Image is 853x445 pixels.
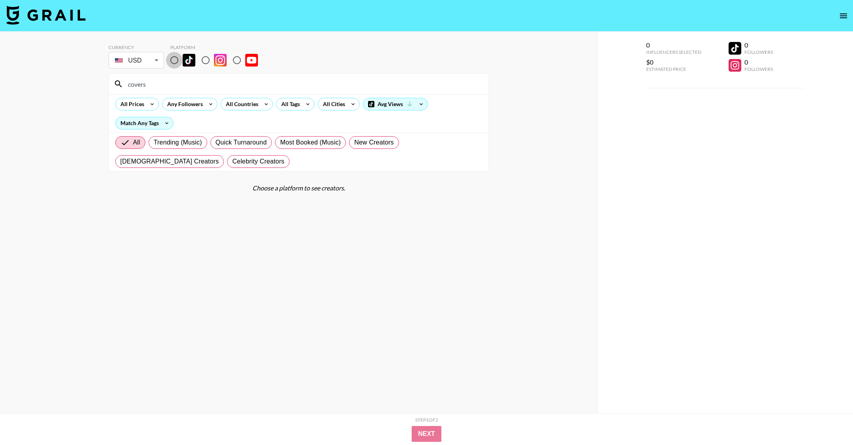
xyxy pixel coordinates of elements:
[162,98,204,110] div: Any Followers
[154,138,202,147] span: Trending (Music)
[354,138,394,147] span: New Creators
[221,98,260,110] div: All Countries
[363,98,427,110] div: Avg Views
[415,417,438,423] div: Step 1 of 2
[813,405,843,435] iframe: Drift Widget Chat Controller
[170,44,264,50] div: Platform
[646,41,701,49] div: 0
[109,44,164,50] div: Currency
[245,54,258,67] img: YouTube
[214,54,227,67] img: Instagram
[133,138,140,147] span: All
[744,66,773,72] div: Followers
[6,6,86,25] img: Grail Talent
[280,138,341,147] span: Most Booked (Music)
[116,98,146,110] div: All Prices
[183,54,195,67] img: TikTok
[412,426,441,442] button: Next
[109,184,489,192] div: Choose a platform to see creators.
[120,157,219,166] span: [DEMOGRAPHIC_DATA] Creators
[646,66,701,72] div: Estimated Price
[277,98,302,110] div: All Tags
[836,8,851,24] button: open drawer
[110,53,162,67] div: USD
[123,78,484,90] input: Search by User Name
[744,49,773,55] div: Followers
[318,98,347,110] div: All Cities
[232,157,284,166] span: Celebrity Creators
[216,138,267,147] span: Quick Turnaround
[744,58,773,66] div: 0
[646,58,701,66] div: $0
[744,41,773,49] div: 0
[646,49,701,55] div: Influencers Selected
[116,117,173,129] div: Match Any Tags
